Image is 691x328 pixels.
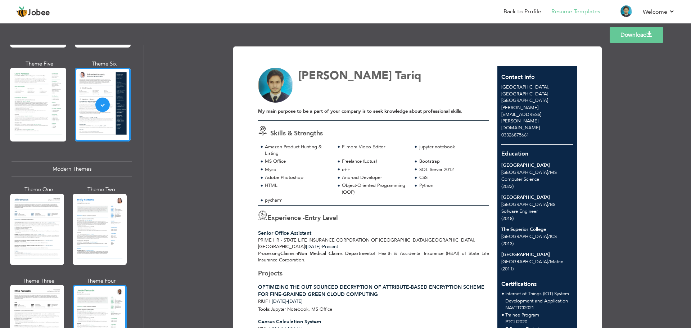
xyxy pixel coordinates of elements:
[298,68,392,83] span: [PERSON_NAME]
[505,319,545,326] p: PTCL 2020
[501,259,563,265] span: [GEOGRAPHIC_DATA] Matric
[254,250,493,264] div: Processing in of Health & Accidental Insurance (H&AI) of State Life Insurance Corporation.
[74,186,128,193] div: Theme Two
[474,237,475,243] span: ,
[501,275,537,288] span: Certifications
[265,174,331,181] div: Adobe Photoshop
[501,215,514,222] span: (2018)
[342,166,408,173] div: c++
[497,84,577,104] div: [GEOGRAPHIC_DATA]
[265,197,331,204] div: pycharm
[419,174,485,181] div: CSS
[342,182,408,196] div: Object-Oriented Programming (OOP)
[548,84,550,90] span: ,
[643,8,675,16] a: Welcome
[270,129,323,138] span: Skills & Strengths
[76,60,132,68] div: Theme Six
[306,243,322,250] span: [DATE]
[286,298,288,305] span: -
[258,243,305,250] span: [GEOGRAPHIC_DATA]
[305,243,306,250] span: |
[74,277,128,285] div: Theme Four
[12,186,66,193] div: Theme One
[501,104,541,131] span: [PERSON_NAME][EMAIL_ADDRESS][PERSON_NAME][DOMAIN_NAME]
[426,237,427,243] span: -
[258,108,462,114] strong: My main purpose to be a part of your company is to seek knowledge about professional skills.
[501,201,555,215] span: [GEOGRAPHIC_DATA] BS Sofware Engineer
[501,169,557,183] span: [GEOGRAPHIC_DATA] MS Computer Science
[419,144,485,150] div: jupyter notebook
[267,214,305,223] span: Experience -
[419,166,485,173] div: SQL Server 2012
[265,182,331,189] div: HTML
[280,250,294,257] strong: Claims
[16,6,50,18] a: Jobee
[306,243,338,250] span: Present
[501,226,573,233] div: The Superior College
[28,9,50,17] span: Jobee
[501,241,514,247] span: (2013)
[342,144,408,150] div: Filmora Video Editor
[516,319,517,325] span: |
[258,237,426,243] span: Prime Hr - State Life Insurance Corporation of [GEOGRAPHIC_DATA]
[523,305,524,311] span: |
[272,298,303,305] span: [DATE] [DATE]
[269,298,270,305] span: |
[298,250,371,257] strong: Non Medical Claims Department
[342,158,408,165] div: Freelance (Lotus)
[610,27,663,43] a: Download
[258,306,271,313] span: Tools:
[501,73,535,81] span: Contact Info
[427,237,474,243] span: [GEOGRAPHIC_DATA]
[258,68,293,103] img: No image
[548,233,550,240] span: /
[551,8,600,16] a: Resume Templates
[501,194,573,201] div: [GEOGRAPHIC_DATA]
[12,161,132,177] div: Modern Themes
[501,150,528,158] span: Education
[265,166,331,173] div: Mysql
[505,312,539,318] span: Trainee Program
[548,201,550,208] span: /
[258,318,321,325] span: Census Calculation System
[620,5,632,17] img: Profile Img
[505,291,569,304] span: Internet of Things (IOT) System Development and Application
[12,277,66,285] div: Theme Three
[258,269,283,278] span: Projects
[395,68,421,83] span: Tariq
[12,60,68,68] div: Theme Five
[501,251,573,258] div: [GEOGRAPHIC_DATA]
[505,305,573,312] p: NAVTTC 2021
[258,230,311,237] span: Senior Office Assistant
[501,162,573,169] div: [GEOGRAPHIC_DATA]
[271,306,332,313] span: Jupyter Notebook, MS Office
[501,97,548,104] span: [GEOGRAPHIC_DATA]
[501,233,557,240] span: [GEOGRAPHIC_DATA] ICS
[321,243,322,250] span: -
[16,6,28,18] img: jobee.io
[501,84,548,90] span: [GEOGRAPHIC_DATA]
[419,182,485,189] div: Python
[548,169,550,176] span: /
[305,214,338,223] label: Entry Level
[419,158,485,165] div: Bootstrap
[503,8,541,16] a: Back to Profile
[501,132,529,138] span: 03326875661
[501,183,514,190] span: (2022)
[265,158,331,165] div: MS Office
[548,259,550,265] span: /
[265,144,331,157] div: Amazon Product Hunting & Listing
[342,174,408,181] div: Android Developer
[501,266,514,272] span: (2011)
[258,284,484,298] span: OPTIMIZING THE OUT SOURCED DECRYPTION OF ATTRIBUTE-BASED ENCRYPTION SCHEME FOR FINE-GRAINED GREEN...
[258,298,268,305] span: RIUF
